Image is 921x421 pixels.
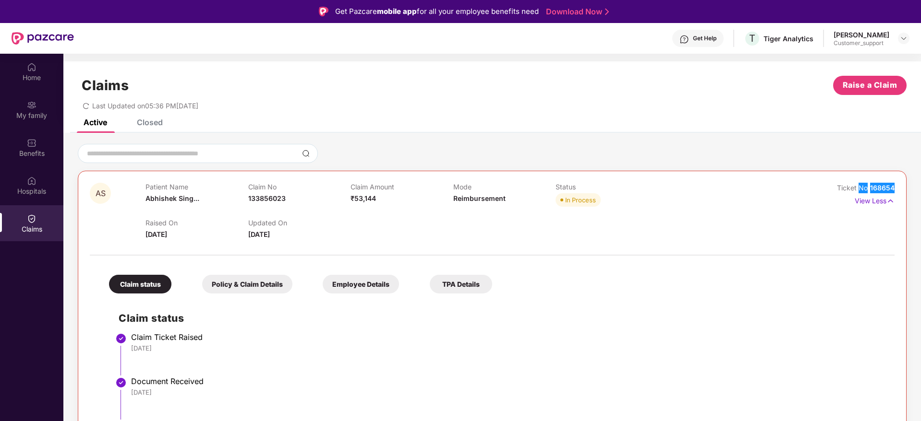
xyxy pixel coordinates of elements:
[145,183,248,191] p: Patient Name
[546,7,606,17] a: Download Now
[556,183,658,191] p: Status
[248,219,351,227] p: Updated On
[833,76,907,95] button: Raise a Claim
[763,34,813,43] div: Tiger Analytics
[605,7,609,17] img: Stroke
[679,35,689,44] img: svg+xml;base64,PHN2ZyBpZD0iSGVscC0zMngzMiIgeG1sbnM9Imh0dHA6Ly93d3cudzMub3JnLzIwMDAvc3ZnIiB3aWR0aD...
[119,310,885,326] h2: Claim status
[351,183,453,191] p: Claim Amount
[145,230,167,238] span: [DATE]
[27,214,36,223] img: svg+xml;base64,PHN2ZyBpZD0iQ2xhaW0iIHhtbG5zPSJodHRwOi8vd3d3LnczLm9yZy8yMDAwL3N2ZyIgd2lkdGg9IjIwIi...
[109,275,171,293] div: Claim status
[27,138,36,148] img: svg+xml;base64,PHN2ZyBpZD0iQmVuZWZpdHMiIHhtbG5zPSJodHRwOi8vd3d3LnczLm9yZy8yMDAwL3N2ZyIgd2lkdGg9Ij...
[323,275,399,293] div: Employee Details
[27,100,36,110] img: svg+xml;base64,PHN2ZyB3aWR0aD0iMjAiIGhlaWdodD0iMjAiIHZpZXdCb3g9IjAgMCAyMCAyMCIgZmlsbD0ibm9uZSIgeG...
[749,33,755,44] span: T
[131,376,885,386] div: Document Received
[900,35,908,42] img: svg+xml;base64,PHN2ZyBpZD0iRHJvcGRvd24tMzJ4MzIiIHhtbG5zPSJodHRwOi8vd3d3LnczLm9yZy8yMDAwL3N2ZyIgd2...
[82,77,129,94] h1: Claims
[693,35,716,42] div: Get Help
[131,388,885,397] div: [DATE]
[27,62,36,72] img: svg+xml;base64,PHN2ZyBpZD0iSG9tZSIgeG1sbnM9Imh0dHA6Ly93d3cudzMub3JnLzIwMDAvc3ZnIiB3aWR0aD0iMjAiIG...
[115,377,127,388] img: svg+xml;base64,PHN2ZyBpZD0iU3RlcC1Eb25lLTMyeDMyIiB4bWxucz0iaHR0cDovL3d3dy53My5vcmcvMjAwMC9zdmciIH...
[27,176,36,186] img: svg+xml;base64,PHN2ZyBpZD0iSG9zcGl0YWxzIiB4bWxucz0iaHR0cDovL3d3dy53My5vcmcvMjAwMC9zdmciIHdpZHRoPS...
[430,275,492,293] div: TPA Details
[834,30,889,39] div: [PERSON_NAME]
[248,194,286,202] span: 133856023
[377,7,417,16] strong: mobile app
[83,102,89,110] span: redo
[843,79,897,91] span: Raise a Claim
[453,183,556,191] p: Mode
[131,344,885,352] div: [DATE]
[351,194,376,202] span: ₹53,144
[202,275,292,293] div: Policy & Claim Details
[302,150,310,157] img: svg+xml;base64,PHN2ZyBpZD0iU2VhcmNoLTMyeDMyIiB4bWxucz0iaHR0cDovL3d3dy53My5vcmcvMjAwMC9zdmciIHdpZH...
[145,194,199,202] span: Abhishek Sing...
[145,219,248,227] p: Raised On
[84,117,107,127] div: Active
[131,332,885,342] div: Claim Ticket Raised
[248,183,351,191] p: Claim No
[335,6,539,17] div: Get Pazcare for all your employee benefits need
[96,189,106,198] span: AS
[115,333,127,344] img: svg+xml;base64,PHN2ZyBpZD0iU3RlcC1Eb25lLTMyeDMyIiB4bWxucz0iaHR0cDovL3d3dy53My5vcmcvMjAwMC9zdmciIH...
[837,184,870,192] span: Ticket No
[12,32,74,45] img: New Pazcare Logo
[834,39,889,47] div: Customer_support
[886,196,895,206] img: svg+xml;base64,PHN2ZyB4bWxucz0iaHR0cDovL3d3dy53My5vcmcvMjAwMC9zdmciIHdpZHRoPSIxNyIgaGVpZ2h0PSIxNy...
[870,184,895,192] span: 168654
[319,7,328,16] img: Logo
[92,102,198,110] span: Last Updated on 05:36 PM[DATE]
[248,230,270,238] span: [DATE]
[565,195,596,205] div: In Process
[453,194,506,202] span: Reimbursement
[855,193,895,206] p: View Less
[137,117,163,127] div: Closed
